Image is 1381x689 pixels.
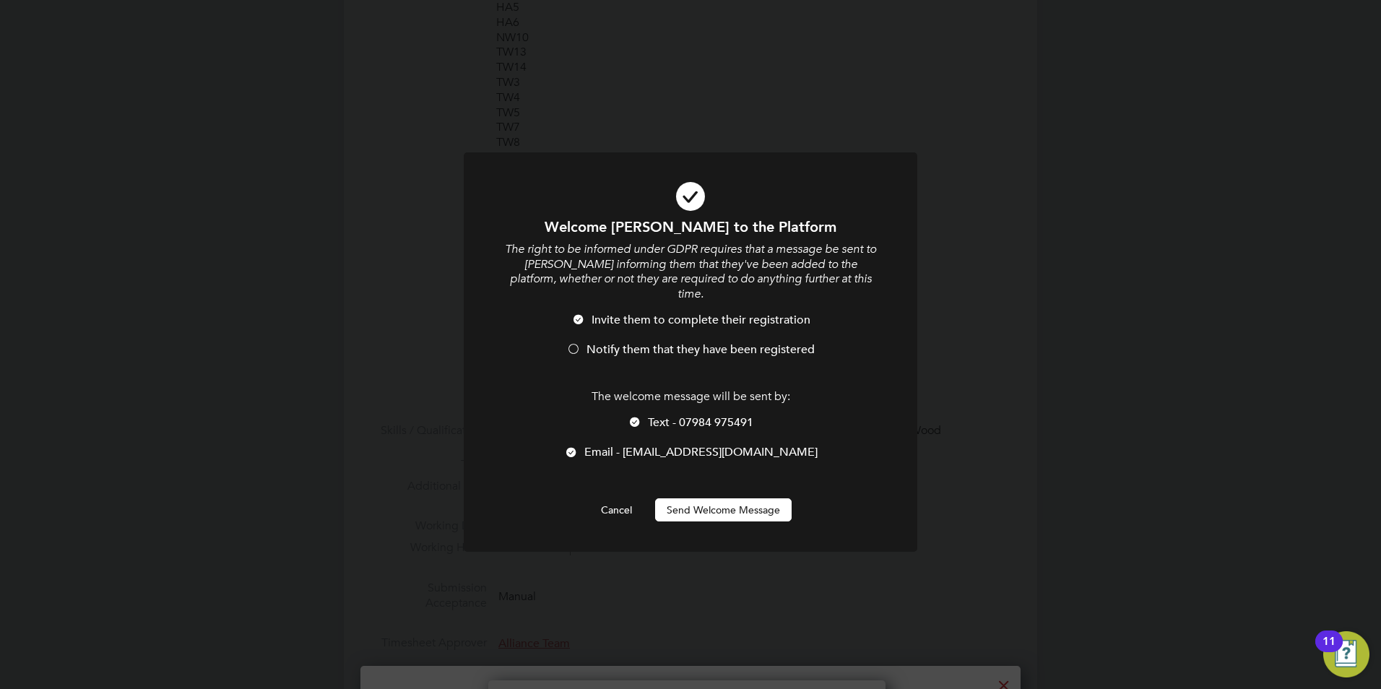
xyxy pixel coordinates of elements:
button: Cancel [589,498,644,521]
button: Open Resource Center, 11 new notifications [1323,631,1369,677]
h1: Welcome [PERSON_NAME] to the Platform [503,217,878,236]
span: Text - 07984 975491 [648,415,753,430]
span: Notify them that they have been registered [586,342,815,357]
span: Invite them to complete their registration [592,313,810,327]
span: Email - [EMAIL_ADDRESS][DOMAIN_NAME] [584,445,818,459]
i: The right to be informed under GDPR requires that a message be sent to [PERSON_NAME] informing th... [505,242,876,301]
button: Send Welcome Message [655,498,792,521]
p: The welcome message will be sent by: [503,389,878,404]
div: 11 [1322,641,1335,660]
